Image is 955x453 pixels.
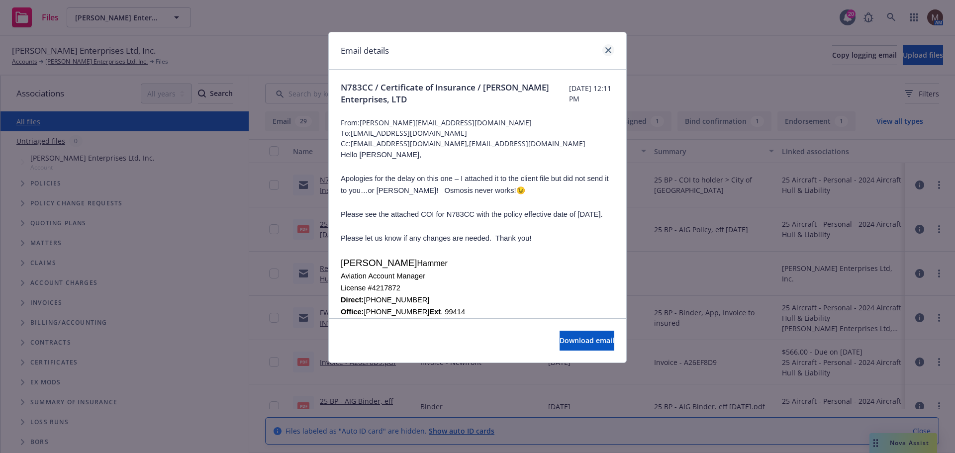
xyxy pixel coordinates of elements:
span: 😉 [516,186,525,194]
span: Ext [429,308,441,316]
span: Aviation Account Manager [341,272,425,280]
span: Office: [341,308,364,316]
span: Direct: [341,296,364,304]
span: From: [PERSON_NAME][EMAIL_ADDRESS][DOMAIN_NAME] [341,117,614,128]
span: [PERSON_NAME] [341,258,417,268]
span: Download email [560,336,614,345]
span: . 99414 [441,308,465,316]
button: Download email [560,331,614,351]
span: License #4217872 [341,284,400,292]
span: Cc: [EMAIL_ADDRESS][DOMAIN_NAME],[EMAIL_ADDRESS][DOMAIN_NAME] [341,138,614,149]
span: [DATE] 12:11 PM [569,83,614,104]
span: [PHONE_NUMBER] [364,296,429,304]
span: [PHONE_NUMBER] [364,308,429,316]
span: Hello [PERSON_NAME], [341,151,421,159]
a: close [602,44,614,56]
span: Please see the attached COI for N783CC with the policy effective date of [DATE]. [341,210,603,218]
h1: Email details [341,44,389,57]
span: Apologies for the delay on this one – I attached it to the client file but did not send it to you... [341,175,609,194]
span: Please let us know if any changes are needed. Thank you! [341,234,531,242]
span: To: [EMAIL_ADDRESS][DOMAIN_NAME] [341,128,614,138]
span: N783CC / Certificate of Insurance / [PERSON_NAME] Enterprises, LTD [341,82,569,105]
span: Hammer [417,259,447,268]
